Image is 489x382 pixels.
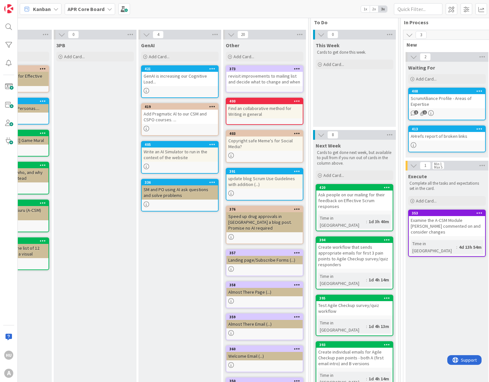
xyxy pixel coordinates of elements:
[314,19,390,26] span: To Do
[145,67,218,71] div: 421
[226,352,303,360] div: Welcome Email (...)
[226,250,303,256] div: 357
[316,185,393,191] div: 420
[378,6,387,12] span: 3x
[316,237,393,243] div: 394
[409,126,485,140] div: 413AHrefs report of broken links
[142,72,218,86] div: GenAI is increasing our Cognitive Load...
[319,296,393,300] div: 395
[64,54,85,60] span: Add Card...
[416,76,437,82] span: Add Card...
[229,283,303,287] div: 358
[229,169,303,174] div: 391
[142,104,218,124] div: 419Add Pragmatic Al to our CSM and CSPO courses. ...
[316,342,393,348] div: 393
[226,250,303,264] div: 357Landing page/Subscribe Forms (...)
[226,346,303,352] div: 360
[409,210,485,236] div: 353Examine the A-CSM Module [PERSON_NAME] commented on and consider changes
[316,295,393,301] div: 395
[226,314,303,328] div: 359Almost There Email (...)
[323,172,344,178] span: Add Card...
[229,251,303,255] div: 357
[142,142,218,162] div: 405Write an AI Simulator to run in the context of the website
[416,198,437,204] span: Add Card...
[367,323,391,330] div: 1d 4h 13m
[319,238,393,242] div: 394
[142,185,218,200] div: SM and PO using AI ask questions and solve problems
[142,180,218,200] div: 336SM and PO using AI ask questions and solve problems
[226,66,303,72] div: 373
[317,150,392,166] p: Cards to get done next week, but available to pull from if you run out of cards in the column above.
[408,173,427,180] span: Execute
[142,104,218,110] div: 419
[229,131,303,136] div: 403
[226,72,303,86] div: revisit improvements to mailing list and decide what to change and when
[420,162,431,169] span: 1
[318,214,366,229] div: Time in [GEOGRAPHIC_DATA]
[226,282,303,296] div: 358Almost There Page (...)
[149,54,169,60] span: Add Card...
[4,351,13,360] div: HU
[316,185,393,211] div: 420Ask people on our mailing for their feedback on Effective Scrum responses
[370,6,378,12] span: 2x
[434,162,442,166] div: Min 1
[366,276,367,283] span: :
[153,31,164,38] span: 4
[323,61,344,67] span: Add Card...
[409,181,484,191] p: Complete all the tasks and expectations set in the card.
[142,66,218,72] div: 421
[411,240,456,254] div: Time in [GEOGRAPHIC_DATA]
[142,142,218,147] div: 405
[226,314,303,320] div: 359
[142,147,218,162] div: Write an AI Simulator to run in the context of the website
[316,348,393,368] div: Create individual emails for Agile Checkup pain points - both A (first email intro) and B versions
[457,244,483,251] div: 4d 13h 54m
[226,346,303,360] div: 360Welcome Email (...)
[226,98,303,104] div: 400
[4,369,13,378] div: A
[226,169,303,189] div: 391update blog Scrum Use Guidelines with addition (...)
[68,31,79,38] span: 0
[319,343,393,347] div: 393
[226,206,303,212] div: 376
[317,50,392,55] p: Cards to get done this week.
[318,273,366,287] div: Time in [GEOGRAPHIC_DATA]
[226,169,303,174] div: 391
[56,42,65,49] span: 3PB
[434,166,442,169] div: Max 5
[423,110,427,115] span: 1
[316,42,340,49] span: This Week
[316,295,393,315] div: 395Test Agile Checkup survey/quiz workflow
[366,218,367,225] span: :
[412,127,485,131] div: 413
[408,64,435,71] span: Waiting For
[33,5,51,13] span: Kanban
[145,180,218,185] div: 336
[366,323,367,330] span: :
[394,3,442,15] input: Quick Filter...
[226,98,303,118] div: 400Find an collaborative method for Writing in general
[226,256,303,264] div: Landing page/Subscribe Forms (...)
[145,142,218,147] div: 405
[456,244,457,251] span: :
[414,110,418,115] span: 1
[316,191,393,211] div: Ask people on our mailing for their feedback on Effective Scrum responses
[316,237,393,269] div: 394Create workflow that sends appropriate emails for first 3 pain points to Agile Checkup survey/...
[226,174,303,189] div: update blog Scrum Use Guidelines with addition (...)
[141,42,155,49] span: GenAI
[229,99,303,104] div: 400
[319,185,393,190] div: 420
[229,67,303,71] div: 373
[409,94,485,108] div: ScrumAlliance Profile - Areas of Expertise
[145,104,218,109] div: 419
[409,126,485,132] div: 413
[226,206,303,232] div: 376Speed up drug approvals in [GEOGRAPHIC_DATA] a blog post. Promise no AI required
[229,347,303,351] div: 360
[4,4,13,13] img: Visit kanbanzone.com
[226,282,303,288] div: 358
[142,66,218,86] div: 421GenAI is increasing our Cognitive Load...
[229,315,303,319] div: 359
[229,207,303,212] div: 376
[409,88,485,108] div: 408ScrumAlliance Profile - Areas of Expertise
[409,132,485,140] div: AHrefs report of broken links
